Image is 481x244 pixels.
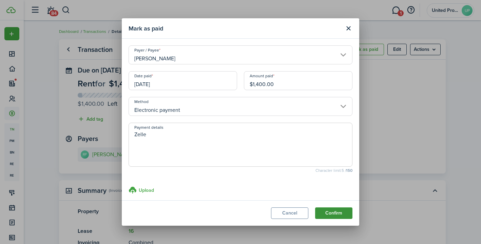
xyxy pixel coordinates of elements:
button: Cancel [271,207,308,219]
small: Character limit: 5 / [129,168,352,172]
input: mm/dd/yyyy [129,71,237,90]
input: 0.00 [244,71,352,90]
button: Close modal [343,23,354,34]
button: Confirm [315,207,352,219]
input: Select a payer / payee [129,45,352,64]
b: 150 [346,167,352,174]
modal-title: Mark as paid [129,22,341,35]
h3: Upload [139,187,154,194]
